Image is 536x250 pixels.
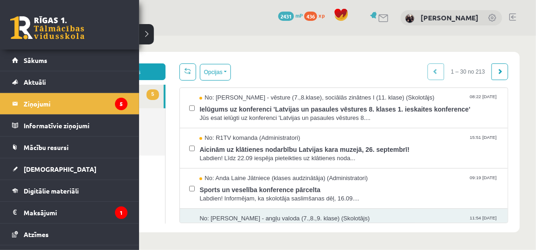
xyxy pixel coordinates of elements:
a: No: Anda Laine Jātniece (klases audzinātāja) (Administratori) 09:19 [DATE] Sports un veselība kon... [162,138,461,167]
a: 436 xp [304,12,329,19]
legend: Maksājumi [24,202,128,223]
span: Digitālie materiāli [24,187,79,195]
span: 11:54 [DATE] [431,179,461,186]
legend: Ziņojumi [24,93,128,114]
a: Rīgas 1. Tālmācības vidusskola [10,16,84,39]
a: Maksājumi1 [12,202,128,223]
a: Mācību resursi [12,137,128,158]
span: Jūs esat ielūgti uz konferenci 'Latvijas un pasaules vēstures 8.... [162,78,461,87]
span: [DEMOGRAPHIC_DATA] [24,165,96,173]
span: 5 [109,54,121,64]
span: Atzīmes [24,230,49,238]
a: Atzīmes [12,224,128,245]
span: 08:22 [DATE] [431,58,461,65]
button: Opcijas [163,28,194,45]
a: Dzēstie [28,96,128,120]
span: Sākums [24,56,47,64]
a: [DEMOGRAPHIC_DATA] [12,158,128,180]
a: Ziņojumi5 [12,93,128,114]
span: 2431 [278,12,294,21]
span: No: Anda Laine Jātniece (klases audzinātāja) (Administratori) [162,138,331,147]
a: Digitālie materiāli [12,180,128,201]
span: Labdien! Līdz 22.09 iespēja pieteikties uz klātienes noda... [162,119,461,127]
a: Aktuāli [12,71,128,93]
a: Informatīvie ziņojumi [12,115,128,136]
span: Ielūgums uz konferenci 'Latvijas un pasaules vēstures 8. klases 1. ieskaites konference' [162,67,461,78]
a: 2431 mP [278,12,303,19]
img: Rolands Lokmanis [405,14,415,23]
span: xp [319,12,325,19]
span: Aicinām uz klātienes nodarbību Latvijas kara muzejā, 26. septembrī! [162,107,461,119]
a: Nosūtītie [28,73,128,96]
span: mP [295,12,303,19]
span: Sports un veselība konference pārcelta [162,147,461,159]
legend: Informatīvie ziņojumi [24,115,128,136]
i: 5 [115,98,128,110]
span: No: [PERSON_NAME] - vēsture (7.,8.klase), sociālās zinātnes I (11. klase) (Skolotājs) [162,58,397,67]
span: 1 – 30 no 213 [407,28,455,44]
span: Mācību resursi [24,143,69,151]
span: 09:19 [DATE] [431,138,461,145]
i: 1 [115,206,128,219]
span: Labdien! Informējam, ka skolotāja saslimšanas dēļ, 16.09.... [162,159,461,168]
a: No: R1TV komanda (Administratori) 15:51 [DATE] Aicinām uz klātienes nodarbību Latvijas kara muzej... [162,98,461,127]
span: 15:51 [DATE] [431,98,461,105]
span: No: R1TV komanda (Administratori) [162,98,263,107]
span: 436 [304,12,317,21]
a: Sākums [12,50,128,71]
a: No: [PERSON_NAME] - vēsture (7.,8.klase), sociālās zinātnes I (11. klase) (Skolotājs) 08:22 [DATE... [162,58,461,87]
span: Aktuāli [24,78,46,86]
a: 5Ienākošie [28,49,127,73]
a: [PERSON_NAME] [421,13,479,22]
a: No: [PERSON_NAME] - angļu valoda (7.,8.,9. klase) (Skolotājs) 11:54 [DATE] Ielūgums uz konferenci... [162,179,461,207]
span: No: [PERSON_NAME] - angļu valoda (7.,8.,9. klase) (Skolotājs) [162,179,332,187]
a: Jauns ziņojums [28,28,128,44]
